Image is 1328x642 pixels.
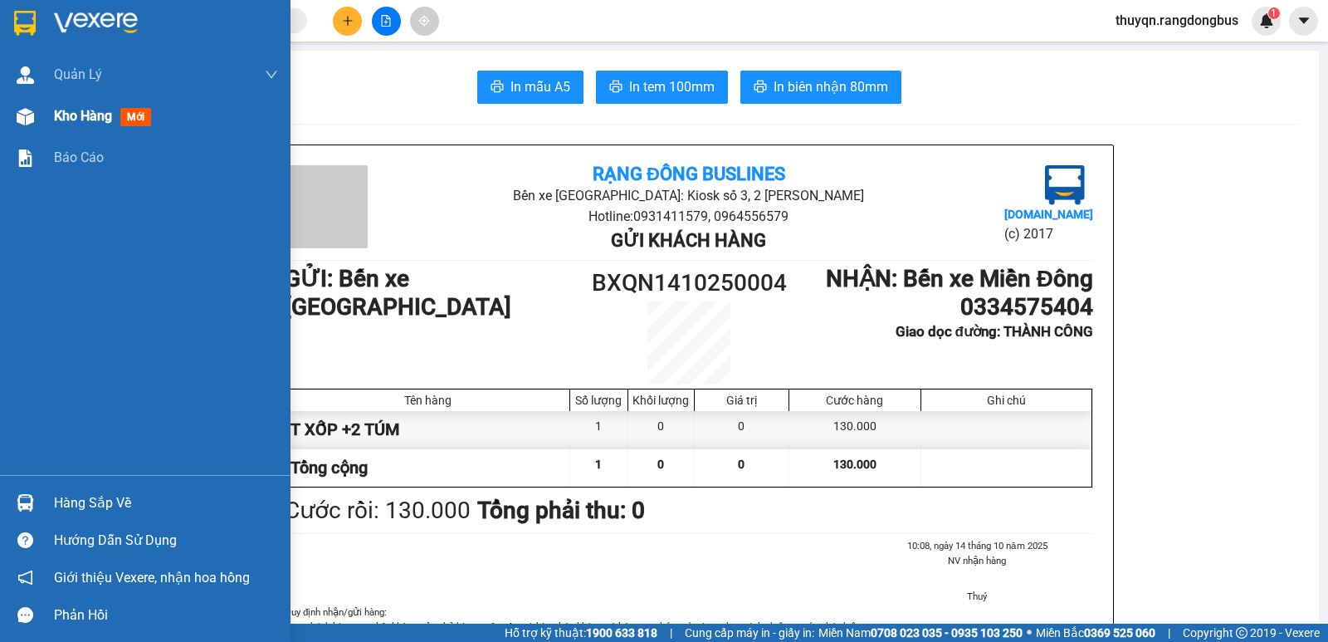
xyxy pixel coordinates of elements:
[596,71,728,104] button: printerIn tem 100mm
[265,68,278,81] span: down
[54,491,278,516] div: Hàng sắp về
[120,108,151,126] span: mới
[194,14,328,54] div: Bến xe Miền Đông
[595,458,602,471] span: 1
[17,149,34,167] img: solution-icon
[54,108,112,124] span: Kho hàng
[790,293,1093,321] h1: 0334575404
[301,620,1093,635] li: Khách hàng cam kết không gửi, chở hàng quốc cấm và hàng hóa không có hóa đơn chứng từ và tự chịu ...
[194,16,234,33] span: Nhận:
[629,76,715,97] span: In tem 100mm
[632,394,690,407] div: Khối lượng
[194,77,302,135] span: THÀNH CÔNG
[738,458,745,471] span: 0
[699,394,784,407] div: Giá trị
[418,15,430,27] span: aim
[774,76,888,97] span: In biên nhận 80mm
[793,394,916,407] div: Cước hàng
[628,411,695,448] div: 0
[17,570,33,586] span: notification
[14,14,183,54] div: Bến xe [GEOGRAPHIC_DATA]
[285,493,471,529] div: Cước rồi : 130.000
[54,528,278,553] div: Hướng dẫn sử dụng
[419,185,958,206] li: Bến xe [GEOGRAPHIC_DATA]: Kiosk số 3, 2 [PERSON_NAME]
[410,7,439,36] button: aim
[194,54,328,77] div: 0334575404
[194,86,218,104] span: DĐ:
[505,624,657,642] span: Hỗ trợ kỹ thuật:
[477,71,583,104] button: printerIn mẫu A5
[754,80,767,96] span: printer
[1004,208,1093,221] b: [DOMAIN_NAME]
[1268,7,1280,19] sup: 1
[491,80,504,96] span: printer
[1259,13,1274,28] img: icon-new-feature
[17,607,33,623] span: message
[14,16,40,33] span: Gửi:
[862,589,1093,604] li: Thuỷ
[17,494,34,512] img: warehouse-icon
[611,230,766,251] b: Gửi khách hàng
[574,394,623,407] div: Số lượng
[925,394,1087,407] div: Ghi chú
[333,7,362,36] button: plus
[1027,630,1032,636] span: ⚪️
[871,626,1023,640] strong: 0708 023 035 - 0935 103 250
[740,71,901,104] button: printerIn biên nhận 80mm
[1084,626,1155,640] strong: 0369 525 060
[286,411,570,448] div: T XỐP +2 TÚM
[510,76,570,97] span: In mẫu A5
[14,11,36,36] img: logo-vxr
[1289,7,1318,36] button: caret-down
[290,394,565,407] div: Tên hàng
[818,624,1023,642] span: Miền Nam
[1296,13,1311,28] span: caret-down
[419,206,958,227] li: Hotline: 0931411579, 0964556579
[1036,624,1155,642] span: Miền Bắc
[372,7,401,36] button: file-add
[17,66,34,84] img: warehouse-icon
[896,323,1093,340] b: Giao dọc đường: THÀNH CÔNG
[17,532,33,548] span: question-circle
[862,538,1093,553] li: 10:08, ngày 14 tháng 10 năm 2025
[609,80,622,96] span: printer
[17,108,34,125] img: warehouse-icon
[380,15,392,27] span: file-add
[695,411,789,448] div: 0
[1236,627,1247,639] span: copyright
[1102,10,1252,31] span: thuyqn.rangdongbus
[657,458,664,471] span: 0
[862,553,1093,568] li: NV nhận hàng
[593,164,785,184] b: Rạng Đông Buslines
[285,265,511,321] b: GỬI : Bến xe [GEOGRAPHIC_DATA]
[290,458,368,478] span: Tổng cộng
[1271,7,1277,19] span: 1
[342,15,354,27] span: plus
[586,626,657,640] strong: 1900 633 818
[54,603,278,628] div: Phản hồi
[54,147,104,168] span: Báo cáo
[570,411,628,448] div: 1
[54,567,250,588] span: Giới thiệu Vexere, nhận hoa hồng
[670,624,672,642] span: |
[1045,165,1085,205] img: logo.jpg
[833,458,876,471] span: 130.000
[477,497,645,524] b: Tổng phải thu: 0
[685,624,814,642] span: Cung cấp máy in - giấy in:
[826,265,1093,292] b: NHẬN : Bến xe Miền Đông
[789,411,921,448] div: 130.000
[54,64,102,85] span: Quản Lý
[1004,223,1093,244] li: (c) 2017
[588,265,790,301] h1: BXQN1410250004
[1168,624,1170,642] span: |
